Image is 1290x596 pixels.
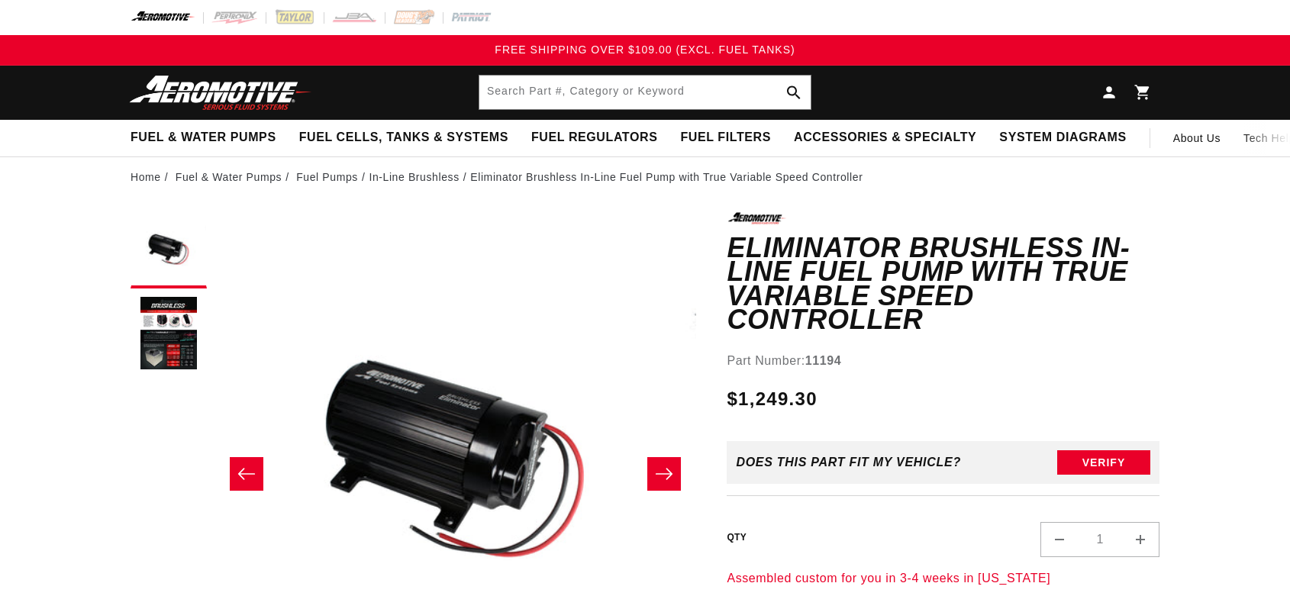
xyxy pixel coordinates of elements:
[470,169,863,185] li: Eliminator Brushless In-Line Fuel Pump with True Variable Speed Controller
[782,120,988,156] summary: Accessories & Specialty
[131,169,1159,185] nav: breadcrumbs
[125,75,316,111] img: Aeromotive
[131,212,207,288] button: Load image 1 in gallery view
[131,296,207,372] button: Load image 2 in gallery view
[1057,450,1150,475] button: Verify
[736,456,961,469] div: Does This part fit My vehicle?
[131,169,161,185] a: Home
[531,130,657,146] span: Fuel Regulators
[131,130,276,146] span: Fuel & Water Pumps
[680,130,771,146] span: Fuel Filters
[1162,120,1232,156] a: About Us
[647,457,681,491] button: Slide right
[727,236,1159,332] h1: Eliminator Brushless In-Line Fuel Pump with True Variable Speed Controller
[520,120,669,156] summary: Fuel Regulators
[727,385,817,413] span: $1,249.30
[727,569,1159,588] p: Assembled custom for you in 3-4 weeks in [US_STATE]
[988,120,1137,156] summary: System Diagrams
[299,130,508,146] span: Fuel Cells, Tanks & Systems
[176,169,282,185] a: Fuel & Water Pumps
[805,354,842,367] strong: 11194
[794,130,976,146] span: Accessories & Specialty
[727,351,1159,371] div: Part Number:
[777,76,811,109] button: Search Part #, Category or Keyword
[1173,132,1221,144] span: About Us
[230,457,263,491] button: Slide left
[669,120,782,156] summary: Fuel Filters
[369,169,470,185] li: In-Line Brushless
[479,76,811,109] input: Search Part #, Category or Keyword
[727,531,747,544] label: QTY
[495,43,795,56] span: FREE SHIPPING OVER $109.00 (EXCL. FUEL TANKS)
[119,120,288,156] summary: Fuel & Water Pumps
[288,120,520,156] summary: Fuel Cells, Tanks & Systems
[999,130,1126,146] span: System Diagrams
[296,169,358,185] a: Fuel Pumps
